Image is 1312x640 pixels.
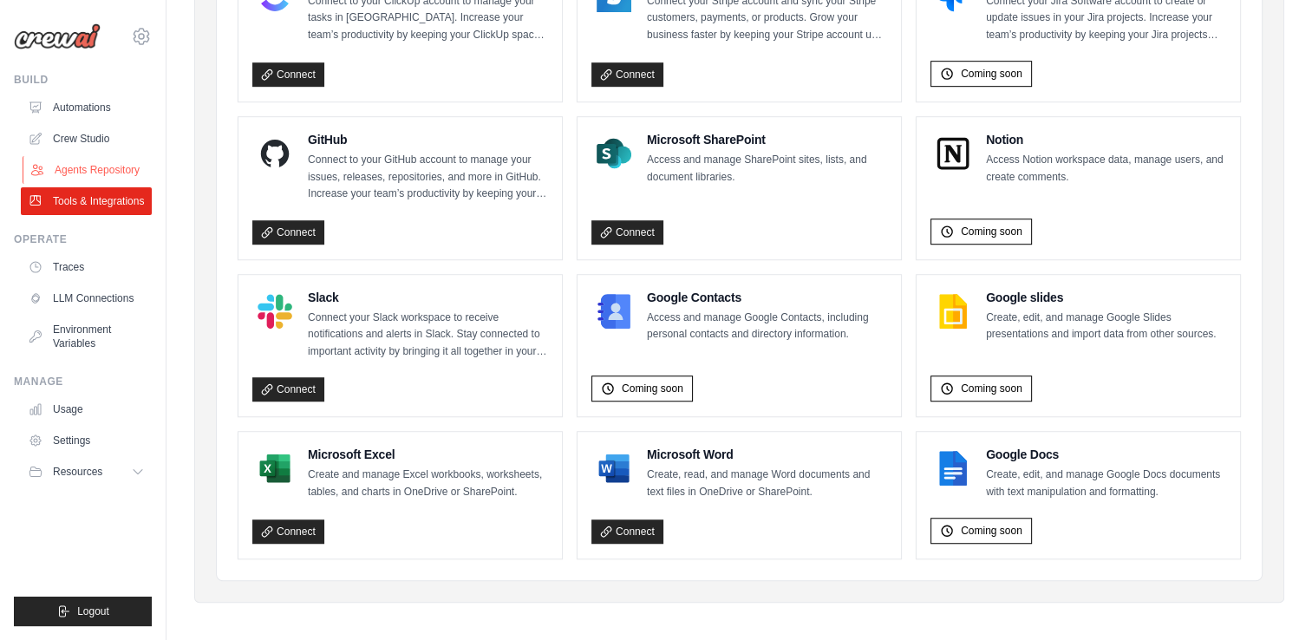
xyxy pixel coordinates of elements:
p: Access Notion workspace data, manage users, and create comments. [986,152,1226,186]
h4: Google Contacts [647,289,887,306]
a: Connect [252,519,324,544]
img: Google Docs Logo [936,451,970,486]
span: Coming soon [961,524,1022,538]
a: Tools & Integrations [21,187,152,215]
a: Agents Repository [23,156,153,184]
h4: Microsoft SharePoint [647,131,887,148]
a: Connect [252,377,324,402]
button: Resources [21,458,152,486]
img: Microsoft Excel Logo [258,451,292,486]
p: Create, read, and manage Word documents and text files in OneDrive or SharePoint. [647,467,887,500]
a: Connect [252,62,324,87]
span: Coming soon [961,67,1022,81]
div: Build [14,73,152,87]
a: Usage [21,395,152,423]
img: GitHub Logo [258,136,292,171]
a: Environment Variables [21,316,152,357]
img: Logo [14,23,101,49]
div: Manage [14,375,152,389]
img: Slack Logo [258,294,292,329]
span: Coming soon [622,382,683,395]
img: Google Contacts Logo [597,294,631,329]
h4: GitHub [308,131,548,148]
span: Coming soon [961,225,1022,238]
p: Create and manage Excel workbooks, worksheets, tables, and charts in OneDrive or SharePoint. [308,467,548,500]
h4: Notion [986,131,1226,148]
h4: Slack [308,289,548,306]
a: Traces [21,253,152,281]
p: Create, edit, and manage Google Docs documents with text manipulation and formatting. [986,467,1226,500]
a: Settings [21,427,152,454]
p: Connect to your GitHub account to manage your issues, releases, repositories, and more in GitHub.... [308,152,548,203]
h4: Google slides [986,289,1226,306]
div: Operate [14,232,152,246]
h4: Microsoft Excel [308,446,548,463]
p: Create, edit, and manage Google Slides presentations and import data from other sources. [986,310,1226,343]
a: Connect [591,220,663,245]
a: Connect [591,519,663,544]
a: Crew Studio [21,125,152,153]
a: Connect [252,220,324,245]
img: Microsoft Word Logo [597,451,631,486]
h4: Microsoft Word [647,446,887,463]
a: Automations [21,94,152,121]
span: Logout [77,604,109,618]
button: Logout [14,597,152,626]
h4: Google Docs [986,446,1226,463]
span: Coming soon [961,382,1022,395]
a: Connect [591,62,663,87]
span: Resources [53,465,102,479]
a: LLM Connections [21,284,152,312]
p: Access and manage SharePoint sites, lists, and document libraries. [647,152,887,186]
img: Notion Logo [936,136,970,171]
p: Connect your Slack workspace to receive notifications and alerts in Slack. Stay connected to impo... [308,310,548,361]
img: Microsoft SharePoint Logo [597,136,631,171]
p: Access and manage Google Contacts, including personal contacts and directory information. [647,310,887,343]
img: Google slides Logo [936,294,970,329]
